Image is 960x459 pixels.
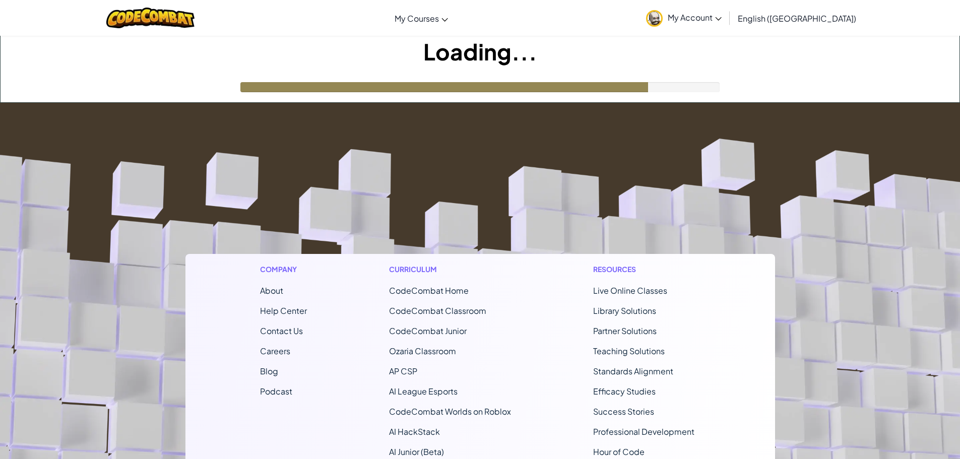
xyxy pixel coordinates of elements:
img: CodeCombat logo [106,8,195,28]
a: My Courses [390,5,453,32]
span: English ([GEOGRAPHIC_DATA]) [738,13,856,24]
a: Hour of Code [593,446,645,457]
h1: Loading... [1,36,959,67]
a: Help Center [260,305,307,316]
span: CodeCombat Home [389,285,469,296]
h1: Resources [593,264,700,275]
a: AI League Esports [389,386,458,397]
a: Library Solutions [593,305,656,316]
a: CodeCombat Classroom [389,305,486,316]
a: Podcast [260,386,292,397]
h1: Company [260,264,307,275]
a: AP CSP [389,366,417,376]
h1: Curriculum [389,264,511,275]
a: Teaching Solutions [593,346,665,356]
a: CodeCombat Worlds on Roblox [389,406,511,417]
a: Live Online Classes [593,285,667,296]
a: About [260,285,283,296]
span: Contact Us [260,325,303,336]
img: avatar [646,10,663,27]
a: English ([GEOGRAPHIC_DATA]) [733,5,861,32]
a: AI HackStack [389,426,440,437]
a: Success Stories [593,406,654,417]
a: Efficacy Studies [593,386,656,397]
a: AI Junior (Beta) [389,446,444,457]
span: My Account [668,12,722,23]
a: Partner Solutions [593,325,657,336]
a: Careers [260,346,290,356]
a: My Account [641,2,727,34]
a: Ozaria Classroom [389,346,456,356]
a: Blog [260,366,278,376]
span: My Courses [395,13,439,24]
a: Standards Alignment [593,366,673,376]
a: CodeCombat Junior [389,325,467,336]
a: Professional Development [593,426,694,437]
